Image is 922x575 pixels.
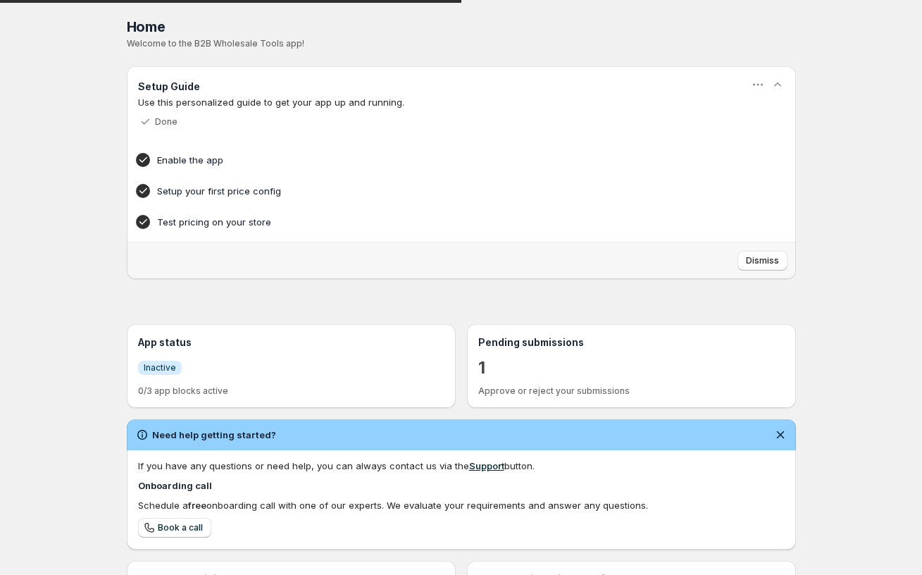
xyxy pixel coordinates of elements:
span: Dismiss [746,255,779,266]
a: Support [469,460,504,471]
a: 1 [478,357,485,379]
span: Book a call [158,522,203,533]
p: Done [155,116,177,128]
span: Inactive [144,362,176,373]
h3: Pending submissions [478,335,785,350]
div: Schedule a onboarding call with one of our experts. We evaluate your requirements and answer any ... [138,498,785,512]
h2: Need help getting started? [152,428,276,442]
button: Dismiss [737,251,787,271]
p: Approve or reject your submissions [478,385,785,397]
h4: Setup your first price config [157,184,722,198]
b: free [188,500,206,511]
h3: Setup Guide [138,80,200,94]
a: Book a call [138,518,211,538]
div: If you have any questions or need help, you can always contact us via the button. [138,459,785,473]
h4: Enable the app [157,153,722,167]
h3: App status [138,335,444,350]
h4: Test pricing on your store [157,215,722,229]
p: Use this personalized guide to get your app up and running. [138,95,785,109]
h4: Onboarding call [138,478,785,493]
button: Dismiss notification [771,425,790,445]
a: InfoInactive [138,360,182,375]
p: Welcome to the B2B Wholesale Tools app! [127,38,796,49]
span: Home [127,18,166,35]
p: 0/3 app blocks active [138,385,444,397]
